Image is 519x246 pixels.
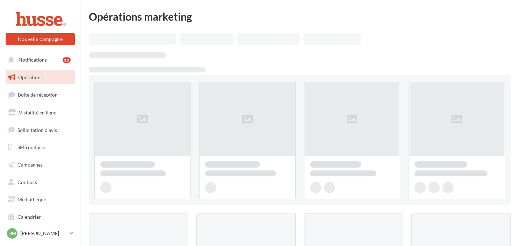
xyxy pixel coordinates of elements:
p: [PERSON_NAME] [20,230,67,237]
span: Visibilité en ligne [19,110,56,115]
a: Contacts [4,175,76,190]
span: Notifications [19,57,47,63]
a: Campagnes [4,157,76,172]
a: Calendrier [4,210,76,224]
a: Médiathèque [4,192,76,207]
div: 10 [63,57,71,63]
a: SMS unitaire [4,140,76,155]
a: Visibilité en ligne [4,105,76,120]
a: Boîte de réception [4,87,76,102]
span: Campagnes [17,162,43,168]
a: DM [PERSON_NAME] [6,227,75,240]
button: Nouvelle campagne [6,33,75,45]
span: Calendrier [17,214,41,220]
a: Opérations [4,70,76,85]
span: Contacts [17,179,37,185]
span: Sollicitation d'avis [17,127,57,133]
a: Sollicitation d'avis [4,123,76,138]
span: Médiathèque [17,196,46,202]
span: DM [8,230,16,237]
span: Opérations [18,74,43,80]
button: Notifications 10 [4,52,73,67]
span: SMS unitaire [17,144,45,150]
span: Boîte de réception [18,92,58,98]
div: Opérations marketing [89,11,511,22]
